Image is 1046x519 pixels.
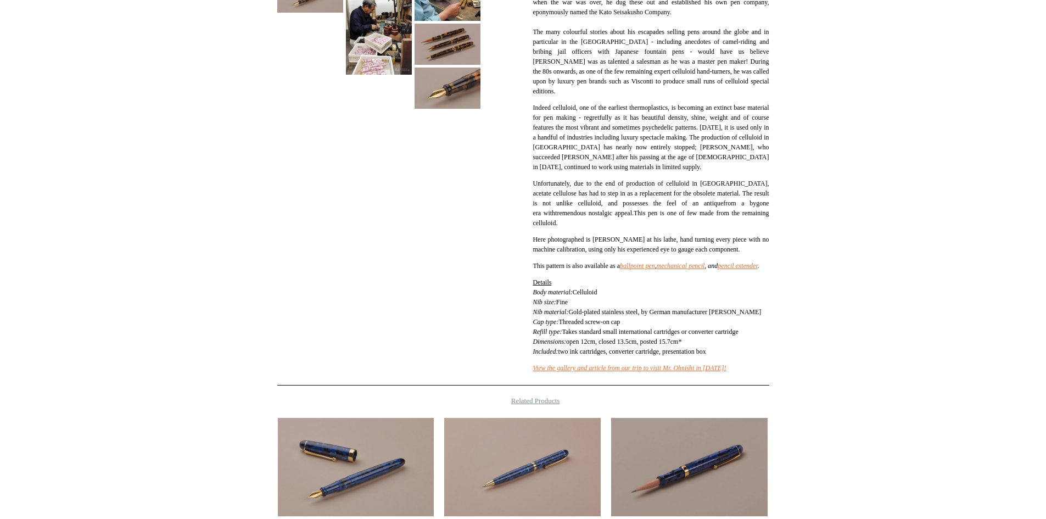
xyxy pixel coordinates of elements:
a: ballpoint pen [620,262,655,270]
p: Celluloid Fine Gold-plated stainless steel, by German manufacturer [PERSON_NAME] Threaded screw-o... [533,277,769,356]
img: Ohnishi Seisakusho Tortoise Shell Celluloid Fountain Pen [415,68,480,109]
img: Ohnishi Seisakusho Tortoise Shell Celluloid Fountain Pen [415,24,480,65]
img: Ohnishi Seisakusho Blue Marble Acetate Ballpoint Pen [444,418,600,517]
a: Ohnishi Seisakusho Blue Marble Acetate Fountain Pen Ohnishi Seisakusho Blue Marble Acetate Founta... [278,418,434,517]
img: Ohnishi Seisakusho Blue Marble Acetate Pencil Extender and Holder [611,418,767,517]
em: , and . [657,262,759,270]
h4: Related Products [249,397,798,405]
i: Refill type: [533,328,562,336]
em: Body material: [533,288,572,296]
i: Included: [533,348,558,355]
em: Nib size: [533,298,556,306]
span: Here photographed is [PERSON_NAME] at his lathe, hand turning every piece with no machine calibra... [533,236,769,253]
a: pencil extender [718,262,757,270]
a: Ohnishi Seisakusho Blue Marble Acetate Pencil Extender and Holder Ohnishi Seisakusho Blue Marble ... [611,418,767,517]
span: Details [533,278,551,286]
span: This pen is one of few made from the remaining celluloid. [533,209,769,227]
em: Nib material: [533,308,568,316]
img: Ohnishi Seisakusho Blue Marble Acetate Fountain Pen [278,418,434,517]
i: Dimensions: [533,338,566,345]
i: Cap type: [533,318,558,326]
span: tremendous nostalgic appeal. [555,209,634,217]
span: with [544,209,555,217]
p: This pattern is also available as a [533,261,769,271]
a: mechanical pencil [657,262,705,270]
a: View the gallery and article from our trip to visit Mr. Ohnishi in [DATE]! [533,364,726,372]
a: Ohnishi Seisakusho Blue Marble Acetate Ballpoint Pen Ohnishi Seisakusho Blue Marble Acetate Ballp... [444,418,600,517]
p: Indeed celluloid, one of the earliest thermoplastics, is becoming an extinct base material for pe... [533,103,769,172]
em: , [620,262,657,270]
span: Unfortunately, due to the end of production of celluloid in [GEOGRAPHIC_DATA], acetate cellulose ... [533,180,769,207]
